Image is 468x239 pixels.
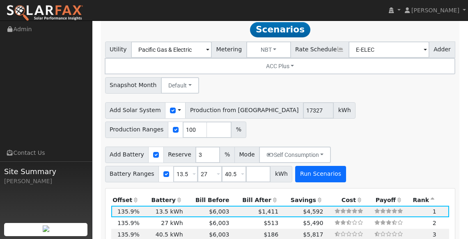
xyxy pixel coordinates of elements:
[258,208,278,215] span: $1,411
[303,231,323,238] span: $5,817
[349,41,429,58] input: Select a Rate Schedule
[185,102,303,119] span: Production from [GEOGRAPHIC_DATA]
[117,208,140,215] span: 135.9%
[295,166,346,182] button: Run Scenarios
[234,147,259,163] span: Mode
[4,166,88,177] span: Site Summary
[209,220,229,226] span: $6,003
[246,41,291,58] button: NBT
[291,197,316,203] span: Savings
[117,220,140,226] span: 135.9%
[105,41,132,58] span: Utility
[4,177,88,186] div: [PERSON_NAME]
[111,194,141,206] th: Offset
[429,41,456,58] span: Adder
[303,208,323,215] span: $4,592
[209,231,229,238] span: $6,003
[105,147,149,163] span: Add Battery
[141,194,184,206] th: Battery
[342,197,356,203] span: Cost
[250,22,310,37] span: Scenarios
[433,208,436,215] span: 1
[211,41,247,58] span: Metering
[411,7,459,14] span: [PERSON_NAME]
[209,208,229,215] span: $6,003
[161,77,199,94] button: Default
[231,194,280,206] th: Bill After
[184,194,231,206] th: Bill Before
[433,231,436,238] span: 3
[259,147,331,163] button: Self Consumption
[231,122,246,138] span: %
[117,231,140,238] span: 135.9%
[105,122,168,138] span: Production Ranges
[105,102,166,119] span: Add Solar System
[433,220,436,226] span: 2
[163,147,196,163] span: Reserve
[141,206,184,217] td: 13.5 kWh
[333,102,356,119] span: kWh
[413,197,429,203] span: Rank
[264,231,278,238] span: $186
[105,77,162,94] span: Snapshot Month
[105,166,159,182] span: Battery Ranges
[6,5,83,22] img: SolarFax
[303,220,323,226] span: $5,490
[43,225,49,232] img: retrieve
[270,166,292,182] span: kWh
[141,217,184,229] td: 27 kWh
[220,147,234,163] span: %
[291,41,349,58] span: Rate Schedule
[376,197,396,203] span: Payoff
[105,58,456,74] button: ACC Plus
[264,220,278,226] span: $513
[131,41,212,58] input: Select a Utility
